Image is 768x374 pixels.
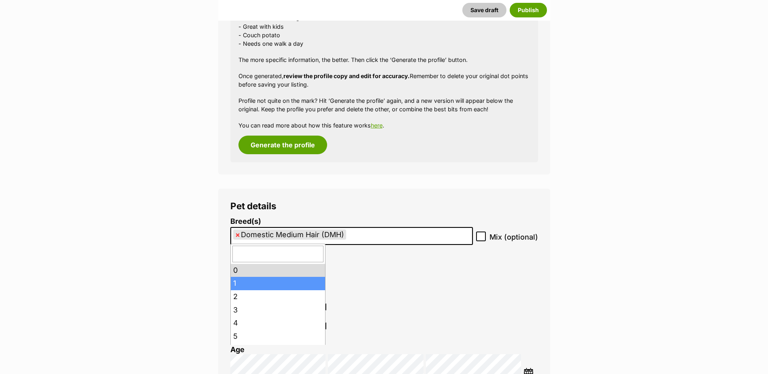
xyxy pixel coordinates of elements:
[230,345,245,354] label: Age
[238,5,530,48] p: - loves belly rubs and cuddles on the couch - Good with other dogs - Great with kids - Couch pota...
[238,121,530,130] p: You can read more about how this feature works .
[489,232,538,242] span: Mix (optional)
[233,229,346,240] li: Domestic Medium Hair (DMH)
[231,317,325,330] li: 4
[231,343,325,357] li: 6
[371,122,383,129] a: here
[231,290,325,304] li: 2
[238,55,530,64] p: The more specific information, the better. Then click the ‘Generate the profile’ button.
[462,3,506,17] button: Save draft
[231,277,325,290] li: 1
[231,330,325,343] li: 5
[238,72,530,89] p: Once generated, Remember to delete your original dot points before saving your listing.
[231,304,325,317] li: 3
[230,217,473,226] label: Breed(s)
[230,259,473,269] p: Domestic Medium Hair (DMH)
[235,229,240,240] span: ×
[510,3,547,17] button: Publish
[283,72,410,79] strong: review the profile copy and edit for accuracy.
[238,136,327,154] button: Generate the profile
[230,200,277,211] span: Pet details
[238,96,530,114] p: Profile not quite on the mark? Hit ‘Generate the profile’ again, and a new version will appear be...
[231,264,325,277] li: 0
[230,217,473,278] li: Breed display preview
